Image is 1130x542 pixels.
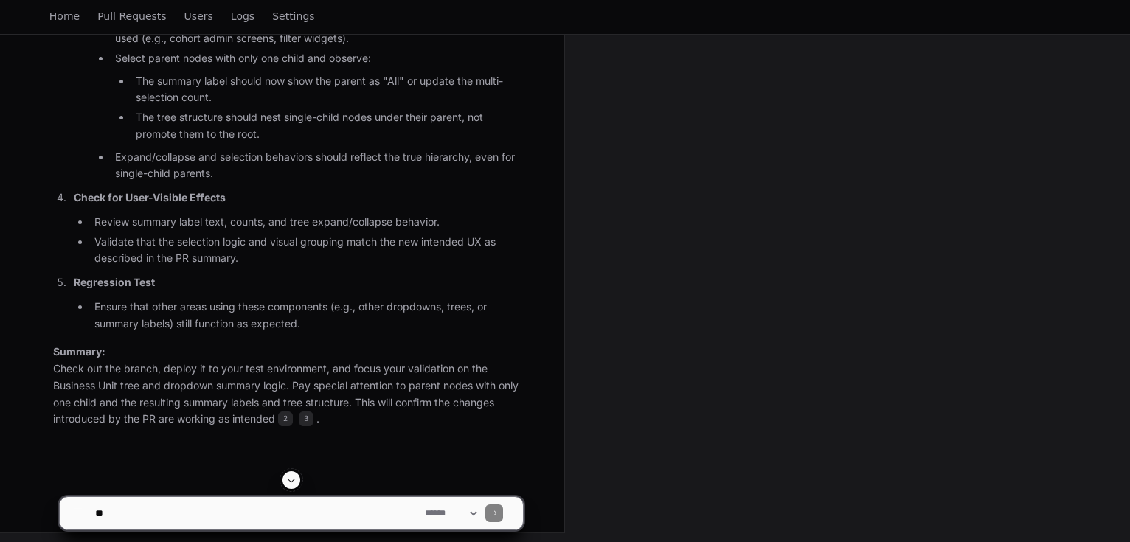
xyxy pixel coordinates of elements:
[53,345,105,358] strong: Summary:
[131,73,523,107] li: The summary label should now show the parent as "All" or update the multi-selection count.
[272,12,314,21] span: Settings
[49,12,80,21] span: Home
[74,276,155,288] strong: Regression Test
[97,12,166,21] span: Pull Requests
[111,50,523,143] li: Select parent nodes with only one child and observe:
[90,299,523,333] li: Ensure that other areas using these components (e.g., other dropdowns, trees, or summary labels) ...
[90,214,523,231] li: Review summary label text, counts, and tree expand/collapse behavior.
[184,12,213,21] span: Users
[278,411,293,426] span: 2
[74,191,226,204] strong: Check for User-Visible Effects
[53,344,523,428] p: Check out the branch, deploy it to your test environment, and focus your validation on the Busine...
[90,234,523,268] li: Validate that the selection logic and visual grouping match the new intended UX as described in t...
[131,109,523,143] li: The tree structure should nest single-child nodes under their parent, not promote them to the root.
[299,411,313,426] span: 3
[231,12,254,21] span: Logs
[111,149,523,183] li: Expand/collapse and selection behaviors should reflect the true hierarchy, even for single-child ...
